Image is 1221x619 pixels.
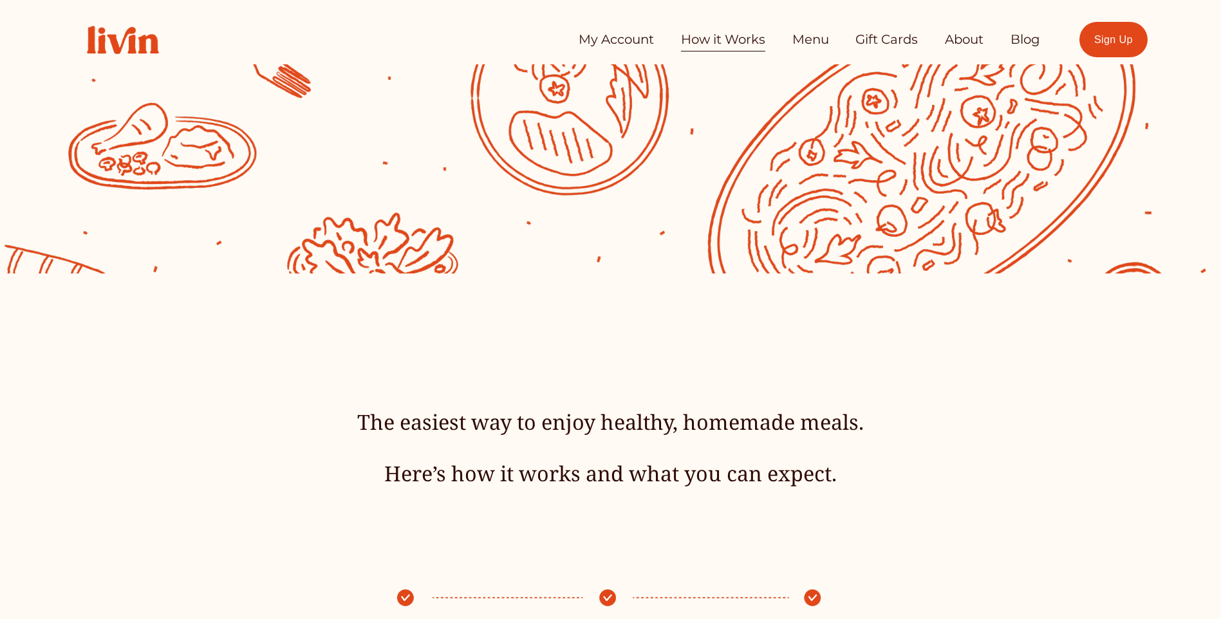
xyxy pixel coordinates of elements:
[73,12,172,68] img: Livin
[1011,27,1040,53] a: Blog
[681,27,765,53] a: How it Works
[792,27,829,53] a: Menu
[225,408,996,436] h4: The easiest way to enjoy healthy, homemade meals.
[579,27,654,53] a: My Account
[855,27,918,53] a: Gift Cards
[225,459,996,488] h4: Here’s how it works and what you can expect.
[1079,22,1148,57] a: Sign Up
[945,27,983,53] a: About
